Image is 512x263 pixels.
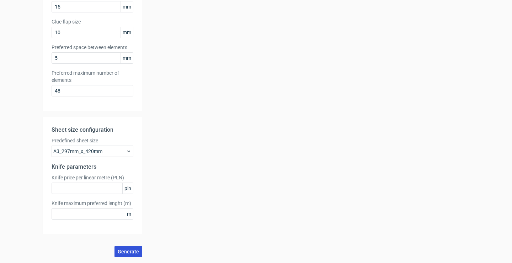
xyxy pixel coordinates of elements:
[52,174,133,181] label: Knife price per linear metre (PLN)
[52,146,133,157] div: A3_297mm_x_420mm
[52,163,133,171] h2: Knife parameters
[118,249,139,254] span: Generate
[114,246,142,257] button: Generate
[52,18,133,25] label: Glue flap size
[125,209,133,219] span: m
[52,137,133,144] label: Predefined sheet size
[122,183,133,194] span: pln
[121,53,133,63] span: mm
[52,126,133,134] h2: Sheet size configuration
[52,44,133,51] label: Preferred space between elements
[121,1,133,12] span: mm
[52,69,133,84] label: Preferred maximum number of elements
[52,200,133,207] label: Knife maximum preferred lenght (m)
[121,27,133,38] span: mm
